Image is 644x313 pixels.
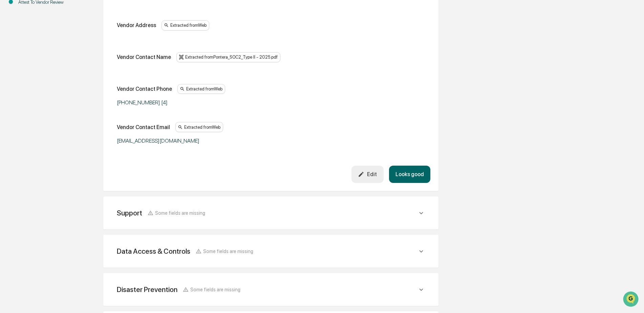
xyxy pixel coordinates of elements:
span: Attestations [56,139,84,145]
div: [PHONE_NUMBER] [4] [117,99,286,106]
a: Powered byPylon [48,168,82,173]
div: SupportSome fields are missing [111,205,430,221]
span: • [91,92,93,98]
div: Edit [358,171,377,178]
div: 🗄️ [49,139,55,145]
span: [DATE] [95,110,109,116]
div: Data Access & ControlsSome fields are missing [111,243,430,259]
button: Looks good [389,166,430,183]
div: [EMAIL_ADDRESS][DOMAIN_NAME] [117,138,286,144]
img: Steve.Lennart [7,104,18,115]
div: Vendor Contact Email [117,124,170,130]
span: Some fields are missing [203,248,253,254]
button: Edit [351,166,384,183]
div: Start new chat [30,52,111,59]
div: Data Access & Controls [117,247,190,255]
span: [PERSON_NAME].[PERSON_NAME] [21,92,90,98]
div: Past conversations [7,75,45,81]
span: Data Lookup [14,151,43,158]
a: 🔎Data Lookup [4,149,45,161]
span: [DATE] [95,92,109,98]
p: How can we help? [7,14,123,25]
div: Support [117,209,142,217]
img: 8933085812038_c878075ebb4cc5468115_72.jpg [14,52,26,64]
div: 🖐️ [7,139,12,145]
span: [PERSON_NAME].[PERSON_NAME] [21,110,90,116]
div: 🔎 [7,152,12,158]
div: Extracted from Web [175,122,223,132]
div: Disaster Prevention [117,285,177,294]
div: Extracted from Web [162,20,209,30]
span: Some fields are missing [190,287,240,292]
div: Extracted from Web [177,84,225,94]
a: 🖐️Preclearance [4,136,46,148]
div: Extracted from Pontera_SOC2_Type II - 2025.pdf [176,52,280,62]
a: 🗄️Attestations [46,136,87,148]
div: Vendor Address [117,22,156,28]
img: Steve.Lennart [7,86,18,97]
span: Pylon [67,168,82,173]
iframe: Open customer support [622,291,641,309]
button: See all [105,74,123,82]
div: Disaster PreventionSome fields are missing [111,281,430,298]
div: Vendor Contact Phone [117,86,172,92]
div: We're available if you need us! [30,59,93,64]
span: • [91,110,93,116]
span: Preclearance [14,139,44,145]
div: Vendor Contact Name [117,54,171,60]
span: Some fields are missing [155,210,205,216]
button: Start new chat [115,54,123,62]
img: 1746055101610-c473b297-6a78-478c-a979-82029cc54cd1 [7,52,19,64]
